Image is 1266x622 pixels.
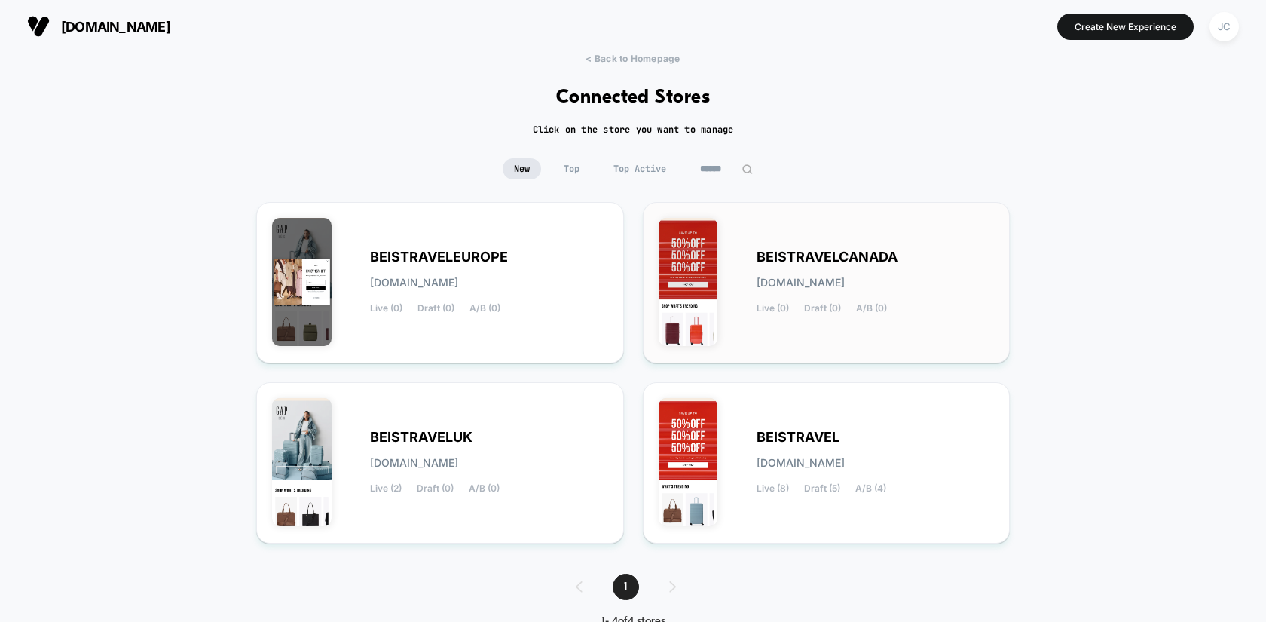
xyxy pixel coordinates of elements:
[61,19,170,35] span: [DOMAIN_NAME]
[503,158,541,179] span: New
[552,158,591,179] span: Top
[586,53,680,64] span: < Back to Homepage
[370,303,402,314] span: Live (0)
[469,303,500,314] span: A/B (0)
[804,303,841,314] span: Draft (0)
[533,124,734,136] h2: Click on the store you want to manage
[370,432,472,443] span: BEISTRAVELUK
[27,15,50,38] img: Visually logo
[757,458,845,468] span: [DOMAIN_NAME]
[742,164,753,175] img: edit
[1057,14,1194,40] button: Create New Experience
[855,483,886,494] span: A/B (4)
[757,277,845,288] span: [DOMAIN_NAME]
[272,398,332,526] img: BEISTRAVELUK
[757,432,839,443] span: BEISTRAVEL
[556,87,711,109] h1: Connected Stores
[757,252,898,262] span: BEISTRAVELCANADA
[757,303,789,314] span: Live (0)
[1209,12,1239,41] div: JC
[856,303,887,314] span: A/B (0)
[370,483,402,494] span: Live (2)
[370,458,458,468] span: [DOMAIN_NAME]
[370,277,458,288] span: [DOMAIN_NAME]
[613,574,639,600] span: 1
[659,218,718,346] img: BEISTRAVELCANADA
[469,483,500,494] span: A/B (0)
[757,483,789,494] span: Live (8)
[1205,11,1243,42] button: JC
[23,14,175,38] button: [DOMAIN_NAME]
[272,218,332,346] img: BEISTRAVELEUROPE
[370,252,508,262] span: BEISTRAVELEUROPE
[602,158,677,179] span: Top Active
[659,398,718,526] img: BEISTRAVEL
[417,303,454,314] span: Draft (0)
[417,483,454,494] span: Draft (0)
[804,483,840,494] span: Draft (5)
